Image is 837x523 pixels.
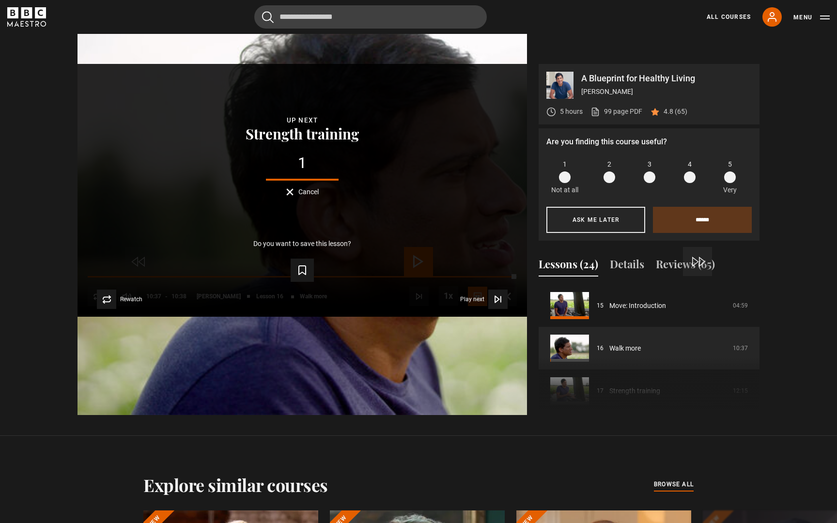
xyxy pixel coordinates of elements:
[590,107,642,117] a: 99 page PDF
[97,290,142,309] button: Rewatch
[609,301,666,311] a: Move: Introduction
[253,240,351,247] p: Do you want to save this lesson?
[298,188,319,195] span: Cancel
[7,7,46,27] svg: BBC Maestro
[262,11,274,23] button: Submit the search query
[539,256,598,277] button: Lessons (24)
[120,296,142,302] span: Rewatch
[688,159,692,169] span: 4
[551,185,578,195] p: Not at all
[728,159,732,169] span: 5
[93,115,511,126] div: Up next
[648,159,651,169] span: 3
[654,479,694,490] a: browse all
[243,126,362,141] button: Strength training
[560,107,583,117] p: 5 hours
[546,207,645,233] button: Ask me later
[254,5,487,29] input: Search
[610,256,644,277] button: Details
[793,13,830,22] button: Toggle navigation
[581,87,752,97] p: [PERSON_NAME]
[563,159,567,169] span: 1
[609,343,641,354] a: Walk more
[654,479,694,489] span: browse all
[581,74,752,83] p: A Blueprint for Healthy Living
[77,64,527,317] video-js: Video Player
[460,296,484,302] span: Play next
[93,155,511,171] div: 1
[143,475,328,495] h2: Explore similar courses
[607,159,611,169] span: 2
[546,136,752,148] p: Are you finding this course useful?
[707,13,751,21] a: All Courses
[664,107,687,117] p: 4.8 (65)
[656,256,715,277] button: Reviews (65)
[720,185,739,195] p: Very
[286,188,319,196] button: Cancel
[460,290,508,309] button: Play next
